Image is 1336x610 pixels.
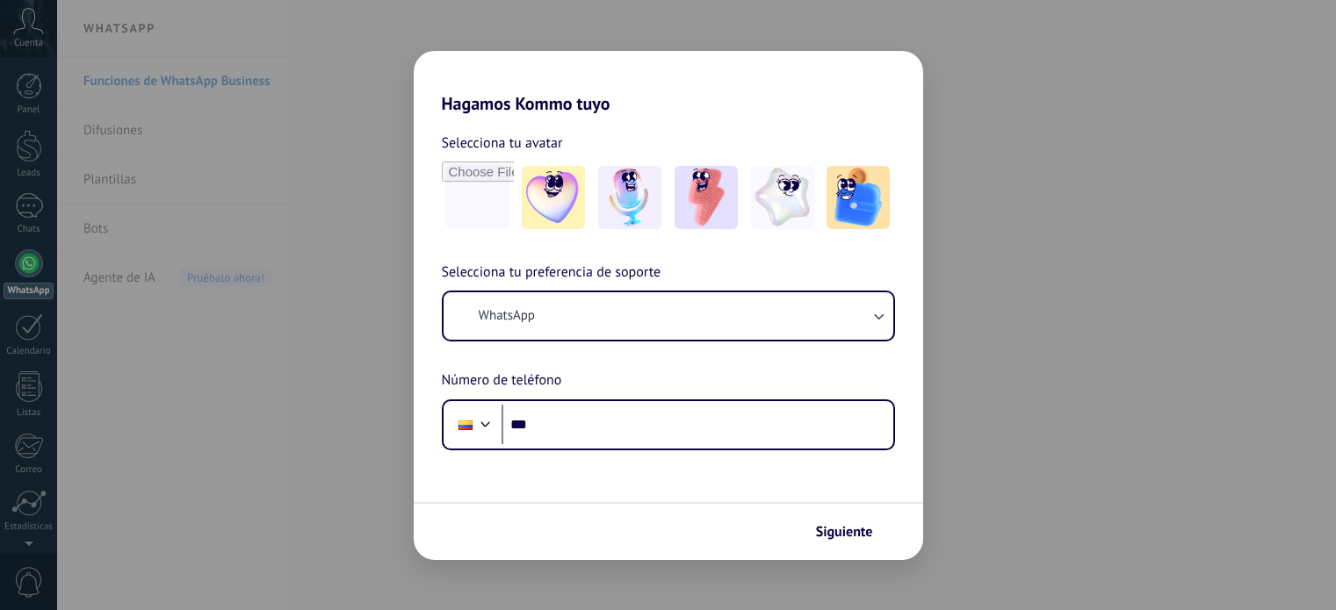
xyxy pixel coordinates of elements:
[827,166,890,229] img: -5.jpeg
[449,406,482,443] div: Colombia: + 57
[414,51,923,114] h2: Hagamos Kommo tuyo
[816,526,873,538] span: Siguiente
[442,370,562,392] span: Número de teléfono
[442,132,563,154] span: Selecciona tu avatar
[444,292,893,340] button: WhatsApp
[522,166,585,229] img: -1.jpeg
[751,166,814,229] img: -4.jpeg
[442,262,661,284] span: Selecciona tu preferencia de soporte
[675,166,738,229] img: -3.jpeg
[598,166,661,229] img: -2.jpeg
[808,517,897,547] button: Siguiente
[479,307,535,325] span: WhatsApp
